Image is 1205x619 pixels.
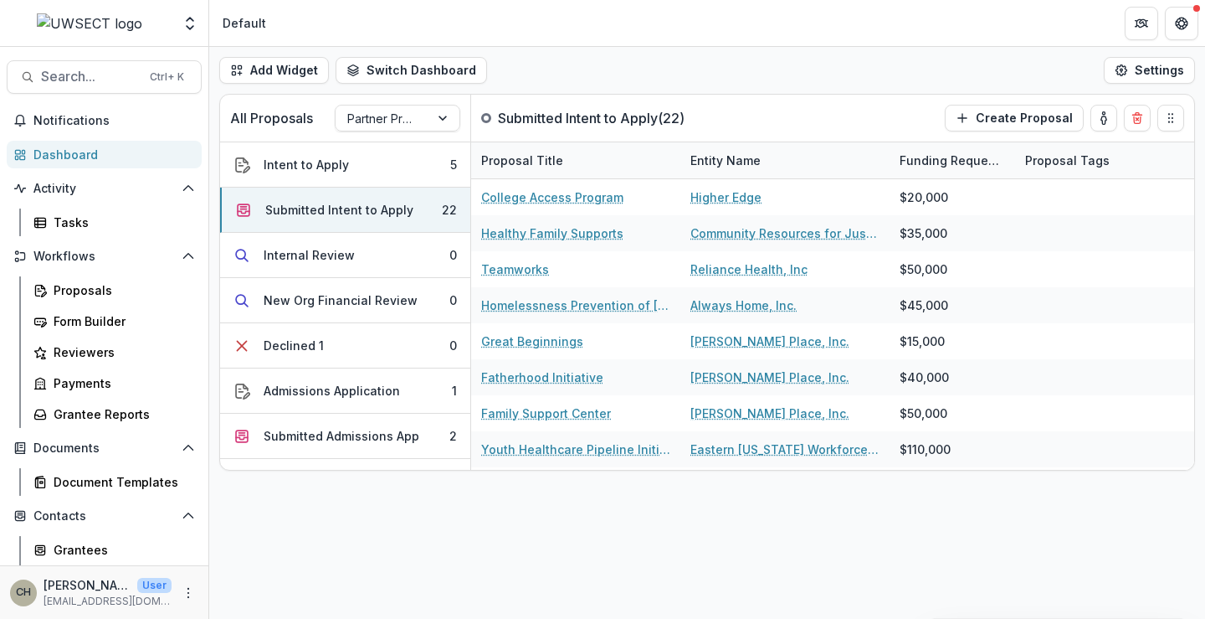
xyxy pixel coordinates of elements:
a: Reviewers [27,338,202,366]
div: Entity Name [680,142,890,178]
div: Proposal Title [471,152,573,169]
div: $110,000 [900,441,951,458]
button: Submitted Admissions App2 [220,414,470,459]
p: [PERSON_NAME] [44,576,131,594]
button: Submitted Intent to Apply22 [220,188,470,233]
div: $40,000 [900,369,949,386]
a: Grantee Reports [27,400,202,428]
div: $45,000 [900,297,948,314]
div: $50,000 [900,260,947,278]
button: Open Contacts [7,503,202,529]
div: $50,000 [900,405,947,422]
div: 22 [442,201,457,219]
a: Grantees [27,536,202,564]
a: Form Builder [27,307,202,335]
button: More [178,583,198,603]
p: Submitted Intent to Apply ( 22 ) [498,108,685,128]
div: 0 [449,291,457,309]
div: Internal Review [264,246,355,264]
div: Default [223,14,266,32]
button: Switch Dashboard [336,57,487,84]
button: Drag [1157,105,1184,132]
button: Search... [7,60,202,94]
a: Payments [27,369,202,397]
a: Fatherhood Initiative [481,369,603,386]
a: College Access Program [481,188,623,206]
button: Intent to Apply5 [220,142,470,188]
div: Payments [54,374,188,392]
button: Open Documents [7,435,202,462]
a: Homelessness Prevention of [MEDICAL_DATA] families with minor children [481,297,670,314]
a: Teamworks [481,260,549,278]
button: Settings [1104,57,1195,84]
span: Workflows [33,250,175,264]
button: Create Proposal [945,105,1084,132]
a: Dashboard [7,141,202,168]
a: Higher Edge [690,188,761,206]
a: Great Beginnings [481,333,583,350]
div: Ctrl + K [146,68,187,86]
div: Form Builder [54,312,188,330]
span: Documents [33,441,175,456]
button: toggle-assigned-to-me [1090,105,1117,132]
button: Open Workflows [7,243,202,270]
div: $20,000 [900,188,948,206]
a: [PERSON_NAME] Place, Inc. [690,333,849,350]
div: Declined 1 [264,337,324,354]
button: Delete card [1124,105,1151,132]
div: 2 [449,427,457,445]
div: Tasks [54,214,188,231]
div: Funding Requested [890,142,1015,178]
div: Proposals [54,281,188,299]
p: [EMAIL_ADDRESS][DOMAIN_NAME] [44,594,172,609]
div: Intent to Apply [264,156,349,173]
a: [PERSON_NAME] Place, Inc. [690,369,849,386]
button: New Org Financial Review0 [220,278,470,323]
a: Reliance Health, Inc [690,260,808,278]
div: Proposal Title [471,142,680,178]
div: Document Templates [54,473,188,491]
div: 1 [452,382,457,400]
a: Always Home, Inc. [690,297,797,314]
span: Activity [33,182,175,196]
span: Notifications [33,114,195,128]
a: Family Support Center [481,405,611,422]
a: Healthy Family Supports [481,224,623,242]
div: Admissions Application [264,382,400,400]
div: Submitted Intent to Apply [265,201,413,219]
div: Carli Herz [16,587,31,598]
p: All Proposals [230,108,313,128]
div: Proposal Tags [1015,152,1120,169]
div: New Org Financial Review [264,291,418,309]
div: Dashboard [33,146,188,163]
span: Search... [41,69,140,85]
button: Open entity switcher [178,7,202,40]
button: Declined 10 [220,323,470,369]
div: 5 [450,156,457,173]
a: [PERSON_NAME] Place, Inc. [690,405,849,422]
a: Eastern [US_STATE] Workforce Investment Board [690,441,879,458]
div: 0 [449,246,457,264]
a: Tasks [27,209,202,236]
div: Grantees [54,541,188,559]
div: Funding Requested [890,152,1015,169]
img: UWSECT logo [37,13,142,34]
button: Add Widget [219,57,329,84]
button: Get Help [1165,7,1198,40]
nav: breadcrumb [216,11,273,35]
div: Grantee Reports [54,405,188,423]
button: Internal Review0 [220,233,470,278]
div: Submitted Admissions App [264,427,419,445]
button: Notifications [7,107,202,134]
a: Proposals [27,276,202,304]
button: Open Activity [7,175,202,202]
div: 0 [449,337,457,354]
div: $35,000 [900,224,947,242]
p: User [137,578,172,593]
a: Document Templates [27,468,202,496]
div: $15,000 [900,333,945,350]
button: Partners [1125,7,1158,40]
div: Reviewers [54,343,188,361]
